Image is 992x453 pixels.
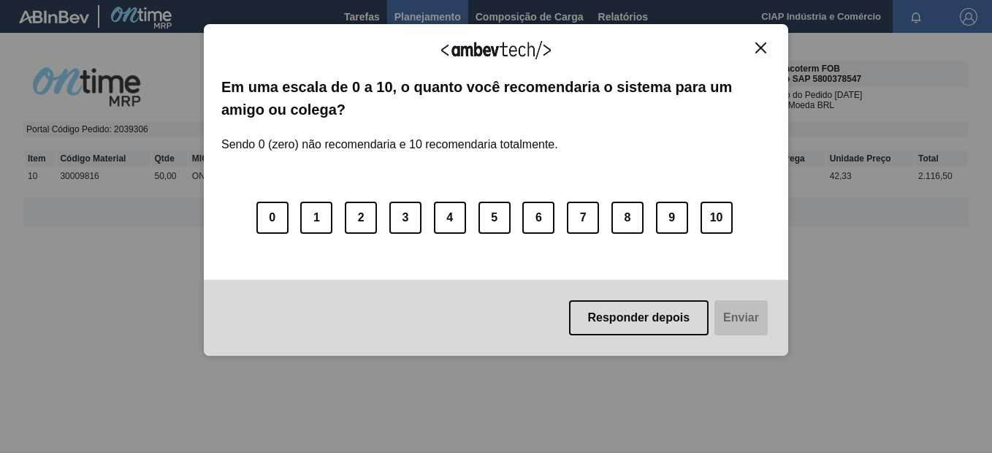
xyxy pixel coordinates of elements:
button: 3 [389,202,421,234]
button: 8 [611,202,644,234]
button: 5 [478,202,511,234]
img: Logo Ambevtech [441,41,551,59]
button: 10 [701,202,733,234]
button: 0 [256,202,289,234]
label: Sendo 0 (zero) não recomendaria e 10 recomendaria totalmente. [221,121,558,151]
button: 6 [522,202,554,234]
button: Responder depois [569,300,709,335]
button: Fechar [751,42,771,54]
button: 7 [567,202,599,234]
label: Em uma escala de 0 a 10, o quanto você recomendaria o sistema para um amigo ou colega? [221,76,771,121]
button: 1 [300,202,332,234]
button: 9 [656,202,688,234]
img: Fechar [755,42,766,53]
button: 2 [345,202,377,234]
button: 4 [434,202,466,234]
